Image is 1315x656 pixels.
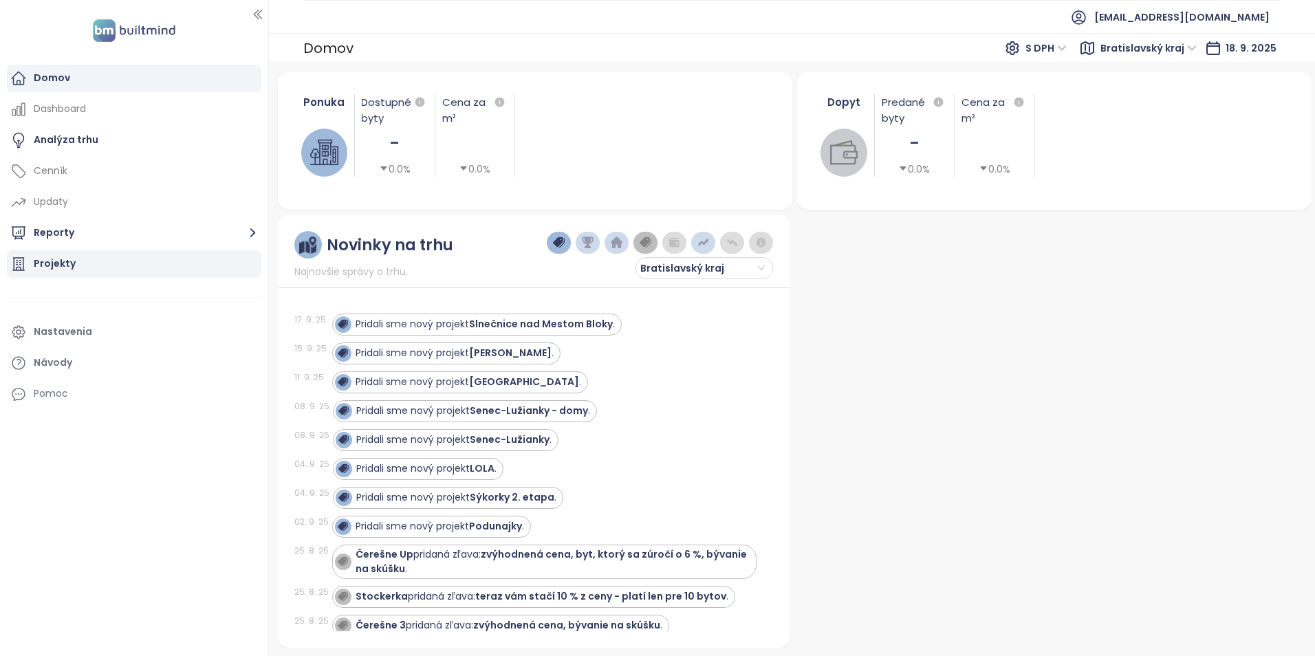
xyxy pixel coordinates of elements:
div: Pridali sme nový projekt . [356,461,497,476]
strong: [GEOGRAPHIC_DATA] [469,375,579,389]
img: house [310,138,338,166]
div: Domov [303,36,354,61]
strong: Podunajky [469,519,522,533]
div: 11. 9. 25 [294,371,329,384]
div: Analýza trhu [34,131,98,149]
div: - [362,129,428,157]
a: Dashboard [7,96,261,123]
div: 04. 9. 25 [294,458,329,470]
div: Dostupné byty [362,94,428,126]
img: icon [338,492,348,502]
span: Najnovšie správy o trhu. [294,264,408,279]
img: logo [89,17,180,45]
span: caret-down [379,164,389,173]
div: pridaná zľava: . [356,618,662,633]
img: icon [338,435,348,444]
strong: Senec-Lužianky [470,433,550,446]
div: Pomoc [34,385,68,402]
img: price-tag-grey.png [640,237,652,249]
div: Pridali sme nový projekt . [356,519,524,534]
a: Cenník [7,157,261,185]
div: 0.0% [898,162,930,177]
div: Ponuka [301,94,348,110]
img: icon [338,463,348,473]
img: icon [338,319,347,329]
div: Novinky na trhu [327,237,453,254]
div: Cenník [34,162,67,179]
strong: [PERSON_NAME] [469,346,552,360]
span: caret-down [898,164,908,173]
strong: zvýhodnená cena, byt, ktorý sa zúročí o 6 %, bývanie na skúšku [356,547,747,576]
div: Pridali sme nový projekt . [356,404,590,418]
div: 0.0% [379,162,411,177]
img: icon [338,348,347,358]
img: ruler [299,237,316,254]
span: caret-down [979,164,988,173]
img: price-tag-dark-blue.png [553,237,565,249]
img: information-circle.png [755,237,768,249]
div: Pridali sme nový projekt . [356,490,556,505]
a: Nastavenia [7,318,261,346]
img: home-dark-blue.png [611,237,623,249]
strong: LOLA [470,461,495,475]
strong: Senec-Lužianky - domy [470,404,588,417]
img: icon [338,521,347,531]
div: Pridali sme nový projekt . [356,433,552,447]
strong: Čerešne 3 [356,618,406,632]
div: Projekty [34,255,76,272]
strong: Slnečnice nad Mestom Bloky [469,317,613,331]
div: - [882,129,948,157]
div: 15. 9. 25 [294,342,329,355]
div: Predané byty [882,94,948,126]
div: 02. 9. 25 [294,516,329,528]
div: Pridali sme nový projekt . [356,375,581,389]
div: 0.0% [979,162,1010,177]
span: [EMAIL_ADDRESS][DOMAIN_NAME] [1094,1,1270,34]
div: Cena za m² [961,94,1028,126]
strong: Čerešne Up [356,547,413,561]
div: pridaná zľava: . [356,589,728,604]
span: Bratislavský kraj [640,258,765,278]
span: 18. 9. 2025 [1226,41,1276,55]
img: price-decreases.png [726,237,739,249]
div: Dopyt [820,94,867,110]
strong: teraz vám stačí 10 % z ceny - platí len pre 10 bytov [475,589,726,603]
img: icon [338,591,347,601]
div: 04. 9. 25 [294,487,329,499]
div: 25. 8. 25 [294,615,329,627]
div: 25. 8. 25 [294,545,329,557]
div: 0.0% [459,162,490,177]
div: Cena za m² [442,94,492,126]
span: Bratislavský kraj [1100,38,1197,58]
a: Updaty [7,188,261,216]
a: Analýza trhu [7,127,261,154]
div: 08. 9. 25 [294,429,329,441]
strong: zvýhodnená cena, bývanie na skúšku [473,618,660,632]
span: caret-down [459,164,468,173]
img: wallet-dark-grey.png [669,237,681,249]
img: wallet [830,138,858,166]
img: trophy-dark-blue.png [582,237,594,249]
img: icon [338,377,347,386]
button: Reporty [7,219,261,247]
div: Pomoc [7,380,261,408]
span: S DPH [1025,38,1067,58]
div: Pridali sme nový projekt . [356,317,615,331]
div: Návody [34,354,72,371]
div: Updaty [34,193,68,210]
div: 08. 9. 25 [294,400,329,413]
div: pridaná zľava: . [356,547,750,576]
img: icon [338,620,347,630]
div: Dashboard [34,100,86,118]
img: icon [338,406,348,415]
a: Domov [7,65,261,92]
div: Pridali sme nový projekt . [356,346,554,360]
div: 25. 8. 25 [294,586,329,598]
a: Projekty [7,250,261,278]
img: icon [338,556,347,566]
strong: Stockerka [356,589,408,603]
img: price-increases.png [697,237,710,249]
div: Domov [34,69,70,87]
div: 17. 9. 25 [294,314,329,326]
strong: Sýkorky 2. etapa [470,490,554,504]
